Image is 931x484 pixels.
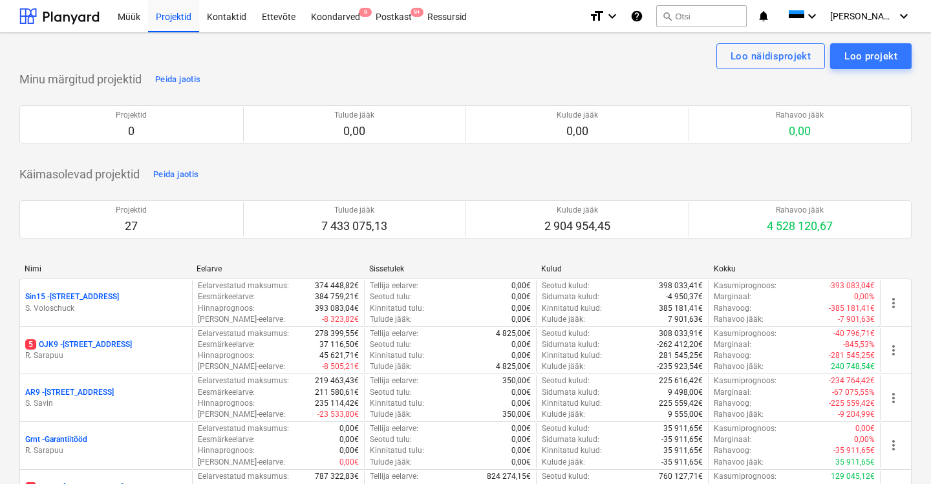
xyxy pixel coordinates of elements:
[511,457,531,468] p: 0,00€
[542,291,599,302] p: Sidumata kulud :
[886,342,901,358] span: more_vert
[659,280,703,291] p: 398 033,41€
[659,375,703,386] p: 225 616,42€
[370,280,418,291] p: Tellija eelarve :
[496,361,531,372] p: 4 825,00€
[511,314,531,325] p: 0,00€
[25,434,87,445] p: Grnt - Garantiitööd
[541,264,703,273] div: Kulud
[511,291,531,302] p: 0,00€
[714,314,764,325] p: Rahavoo jääk :
[542,445,602,456] p: Kinnitatud kulud :
[714,387,751,398] p: Marginaal :
[714,361,764,372] p: Rahavoo jääk :
[25,387,187,409] div: AR9 -[STREET_ADDRESS]S. Savin
[659,303,703,314] p: 385 181,41€
[544,205,610,216] p: Kulude jääk
[315,375,359,386] p: 219 463,43€
[502,409,531,420] p: 350,00€
[714,328,776,339] p: Kasumiprognoos :
[666,291,703,302] p: -4 950,37€
[19,167,140,182] p: Käimasolevad projektid
[714,398,751,409] p: Rahavoog :
[317,409,359,420] p: -23 533,80€
[25,398,187,409] p: S. Savin
[339,457,359,468] p: 0,00€
[315,291,359,302] p: 384 759,21€
[659,471,703,482] p: 760 127,71€
[542,387,599,398] p: Sidumata kulud :
[661,434,703,445] p: -35 911,65€
[315,303,359,314] p: 393 083,04€
[116,123,147,139] p: 0
[25,339,187,361] div: 5OJK9 -[STREET_ADDRESS]R. Sarapuu
[116,110,147,121] p: Projektid
[339,423,359,434] p: 0,00€
[198,434,255,445] p: Eesmärkeelarve :
[843,339,875,350] p: -845,53%
[322,361,359,372] p: -8 505,21€
[542,409,585,420] p: Kulude jääk :
[659,328,703,339] p: 308 033,91€
[198,398,255,409] p: Hinnaprognoos :
[369,264,531,273] div: Sissetulek
[370,361,412,372] p: Tulude jääk :
[542,361,585,372] p: Kulude jääk :
[116,218,147,234] p: 27
[25,264,186,273] div: Nimi
[804,8,820,24] i: keyboard_arrow_down
[830,43,912,69] button: Loo projekt
[731,48,811,65] div: Loo näidisprojekt
[511,445,531,456] p: 0,00€
[663,445,703,456] p: 35 911,65€
[511,423,531,434] p: 0,00€
[663,423,703,434] p: 35 911,65€
[25,445,187,456] p: R. Sarapuu
[198,471,289,482] p: Eelarvestatud maksumus :
[315,387,359,398] p: 211 580,61€
[322,314,359,325] p: -8 323,82€
[714,457,764,468] p: Rahavoo jääk :
[321,205,387,216] p: Tulude jääk
[370,303,424,314] p: Kinnitatud tulu :
[511,339,531,350] p: 0,00€
[542,398,602,409] p: Kinnitatud kulud :
[198,339,255,350] p: Eesmärkeelarve :
[198,361,285,372] p: [PERSON_NAME]-eelarve :
[542,350,602,361] p: Kinnitatud kulud :
[757,8,770,24] i: notifications
[502,375,531,386] p: 350,00€
[370,423,418,434] p: Tellija eelarve :
[198,314,285,325] p: [PERSON_NAME]-eelarve :
[776,123,824,139] p: 0,00
[370,409,412,420] p: Tulude jääk :
[511,303,531,314] p: 0,00€
[198,375,289,386] p: Eelarvestatud maksumus :
[833,445,875,456] p: -35 911,65€
[25,291,119,302] p: Sin15 - [STREET_ADDRESS]
[370,328,418,339] p: Tellija eelarve :
[589,8,605,24] i: format_size
[661,457,703,468] p: -35 911,65€
[370,434,412,445] p: Seotud tulu :
[370,387,412,398] p: Seotud tulu :
[25,291,187,313] div: Sin15 -[STREET_ADDRESS]S. Voloschuck
[886,295,901,311] span: more_vert
[829,303,875,314] p: -385 181,41€
[714,303,751,314] p: Rahavoog :
[714,423,776,434] p: Kasumiprognoos :
[659,350,703,361] p: 281 545,25€
[767,218,833,234] p: 4 528 120,67
[831,361,875,372] p: 240 748,54€
[829,375,875,386] p: -234 764,42€
[854,291,875,302] p: 0,00%
[315,280,359,291] p: 374 448,82€
[668,409,703,420] p: 9 555,00€
[544,218,610,234] p: 2 904 954,45
[542,314,585,325] p: Kulude jääk :
[542,471,590,482] p: Seotud kulud :
[542,434,599,445] p: Sidumata kulud :
[832,387,875,398] p: -67 075,55%
[511,350,531,361] p: 0,00€
[359,8,372,17] span: 9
